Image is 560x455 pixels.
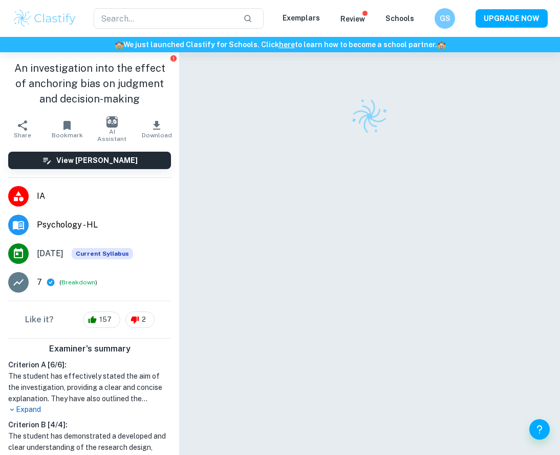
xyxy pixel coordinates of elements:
[56,155,138,166] h6: View [PERSON_NAME]
[8,419,171,430] h6: Criterion B [ 4 / 4 ]:
[37,219,171,231] span: Psychology - HL
[96,128,128,142] span: AI Assistant
[136,315,152,325] span: 2
[437,40,446,49] span: 🏫
[94,8,235,29] input: Search...
[529,419,550,440] button: Help and Feedback
[72,248,133,259] span: Current Syllabus
[8,370,171,404] h1: The student has effectively stated the aim of the investigation, providing a clear and concise ex...
[279,40,295,49] a: here
[61,278,95,287] button: Breakdown
[72,248,133,259] div: This exemplar is based on the current syllabus. Feel free to refer to it for inspiration/ideas wh...
[25,314,54,326] h6: Like it?
[125,312,155,328] div: 2
[14,132,31,139] span: Share
[4,343,175,355] h6: Examiner's summary
[37,247,63,260] span: [DATE]
[8,60,171,107] h1: An investigation into the effect of anchoring bias on judgment and decision-making
[340,13,365,25] p: Review
[83,312,120,328] div: 157
[169,54,177,62] button: Report issue
[90,115,135,143] button: AI Assistant
[439,13,451,24] h6: GS
[59,278,97,287] span: ( )
[12,8,77,29] img: Clastify logo
[142,132,172,139] span: Download
[135,115,180,143] button: Download
[283,12,320,24] p: Exemplars
[37,190,171,202] span: IA
[346,93,393,140] img: Clastify logo
[8,359,171,370] h6: Criterion A [ 6 / 6 ]:
[435,8,455,29] button: GS
[385,14,414,23] a: Schools
[8,152,171,169] button: View [PERSON_NAME]
[45,115,90,143] button: Bookmark
[2,39,558,50] h6: We just launched Clastify for Schools. Click to learn how to become a school partner.
[52,132,83,139] span: Bookmark
[106,116,118,128] img: AI Assistant
[476,9,548,28] button: UPGRADE NOW
[8,404,171,415] p: Expand
[37,276,42,288] p: 7
[94,315,117,325] span: 157
[115,40,123,49] span: 🏫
